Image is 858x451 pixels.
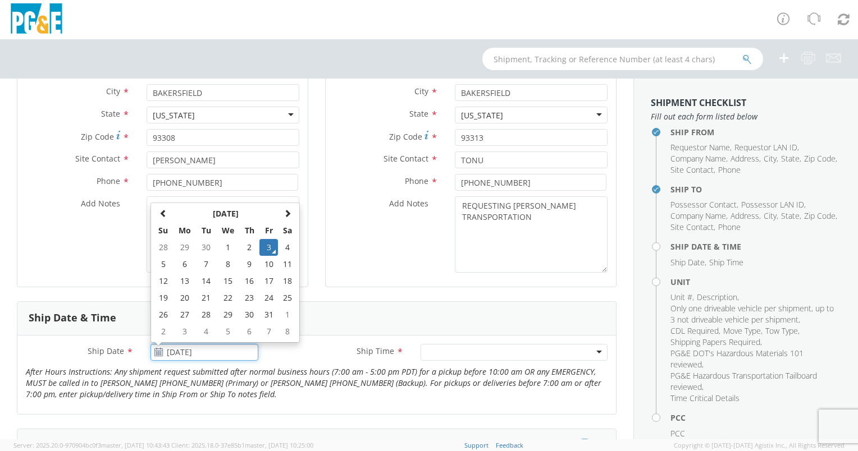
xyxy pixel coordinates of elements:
[804,210,836,221] span: Zip Code
[670,292,692,302] span: Unit #
[101,108,120,119] span: State
[734,142,799,153] li: ,
[97,176,120,186] span: Phone
[670,257,705,268] span: Ship Date
[153,289,173,306] td: 19
[81,198,120,209] span: Add Notes
[670,257,706,268] li: ,
[670,370,817,392] span: PG&E Hazardous Transportation Tailboard reviewed
[670,303,834,325] span: Only one driveable vehicle per shipment, up to 3 not driveable vehicle per shipment
[651,96,746,109] strong: Shipment Checklist
[81,131,114,142] span: Zip Code
[764,153,777,164] span: City
[670,428,685,439] span: PCC
[670,393,740,403] span: Time Critical Details
[496,441,523,449] a: Feedback
[804,153,837,164] li: ,
[284,209,291,217] span: Next Month
[173,306,197,323] td: 27
[389,198,428,209] span: Add Notes
[670,199,737,210] span: Possessor Contact
[670,222,714,232] span: Site Contact
[482,48,763,70] input: Shipment, Tracking or Reference Number (at least 4 chars)
[153,110,195,121] div: [US_STATE]
[239,323,259,340] td: 6
[153,306,173,323] td: 26
[75,153,120,164] span: Site Contact
[357,346,394,356] span: Ship Time
[26,366,601,399] i: After Hours Instructions: Any shipment request submitted after normal business hours (7:00 am - 5...
[239,239,259,256] td: 2
[781,210,800,221] span: State
[278,273,297,289] td: 18
[29,312,116,324] h3: Ship Date & Time
[384,153,428,164] span: Site Contact
[216,239,240,256] td: 1
[259,323,279,340] td: 7
[670,370,838,393] li: ,
[670,153,726,164] span: Company Name
[670,128,841,136] h4: Ship From
[259,239,279,256] td: 3
[765,325,798,336] span: Tow Type
[173,239,197,256] td: 29
[216,289,240,306] td: 22
[670,222,715,233] li: ,
[278,323,297,340] td: 8
[239,256,259,273] td: 9
[197,273,216,289] td: 14
[278,222,297,239] th: Sa
[278,239,297,256] td: 4
[461,110,503,121] div: [US_STATE]
[723,325,761,336] span: Move Type
[197,289,216,306] td: 21
[239,289,259,306] td: 23
[216,256,240,273] td: 8
[153,323,173,340] td: 2
[173,205,278,222] th: Select Month
[781,210,801,222] li: ,
[731,210,759,221] span: Address
[259,289,279,306] td: 24
[239,306,259,323] td: 30
[670,303,838,325] li: ,
[197,323,216,340] td: 4
[216,323,240,340] td: 5
[173,256,197,273] td: 6
[88,346,124,356] span: Ship Date
[670,164,714,175] span: Site Contact
[670,325,720,337] li: ,
[259,222,279,239] th: Fr
[405,176,428,186] span: Phone
[741,199,806,210] li: ,
[670,337,762,348] li: ,
[409,108,428,119] span: State
[731,210,761,222] li: ,
[741,199,804,210] span: Possessor LAN ID
[764,210,777,221] span: City
[764,210,778,222] li: ,
[718,164,741,175] span: Phone
[101,441,170,449] span: master, [DATE] 10:43:43
[197,239,216,256] td: 30
[670,199,738,210] li: ,
[159,209,167,217] span: Previous Month
[239,273,259,289] td: 16
[173,273,197,289] td: 13
[670,337,760,347] span: Shipping Papers Required
[259,306,279,323] td: 31
[670,153,728,164] li: ,
[216,306,240,323] td: 29
[731,153,759,164] span: Address
[670,164,715,176] li: ,
[153,273,173,289] td: 12
[197,222,216,239] th: Tu
[259,273,279,289] td: 17
[245,441,313,449] span: master, [DATE] 10:25:00
[670,210,726,221] span: Company Name
[278,256,297,273] td: 11
[674,441,845,450] span: Copyright © [DATE]-[DATE] Agistix Inc., All Rights Reserved
[216,273,240,289] td: 15
[781,153,801,164] li: ,
[723,325,763,337] li: ,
